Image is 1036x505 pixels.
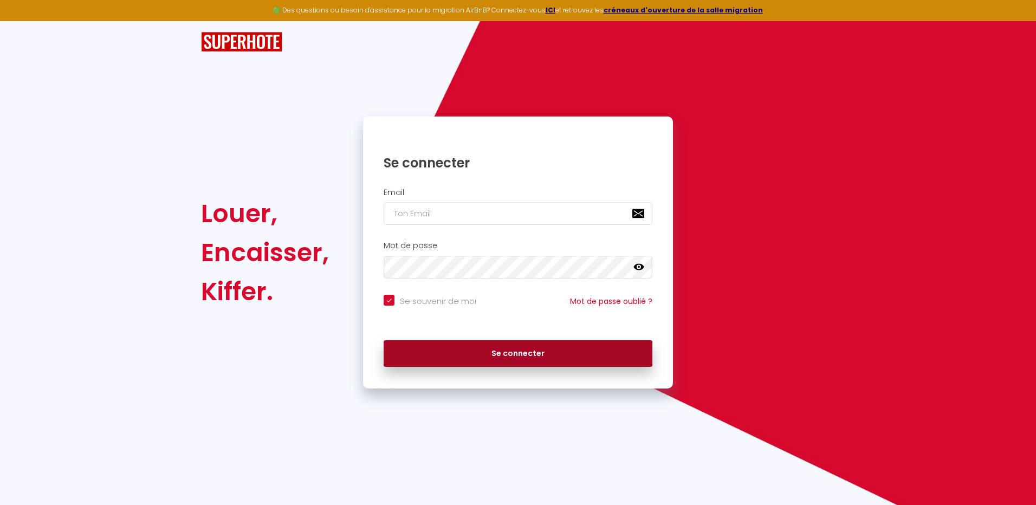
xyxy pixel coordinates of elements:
[546,5,555,15] a: ICI
[570,296,652,307] a: Mot de passe oublié ?
[384,202,652,225] input: Ton Email
[201,32,282,52] img: SuperHote logo
[384,241,652,250] h2: Mot de passe
[201,272,329,311] div: Kiffer.
[384,154,652,171] h1: Se connecter
[384,188,652,197] h2: Email
[201,233,329,272] div: Encaisser,
[201,194,329,233] div: Louer,
[384,340,652,367] button: Se connecter
[604,5,763,15] a: créneaux d'ouverture de la salle migration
